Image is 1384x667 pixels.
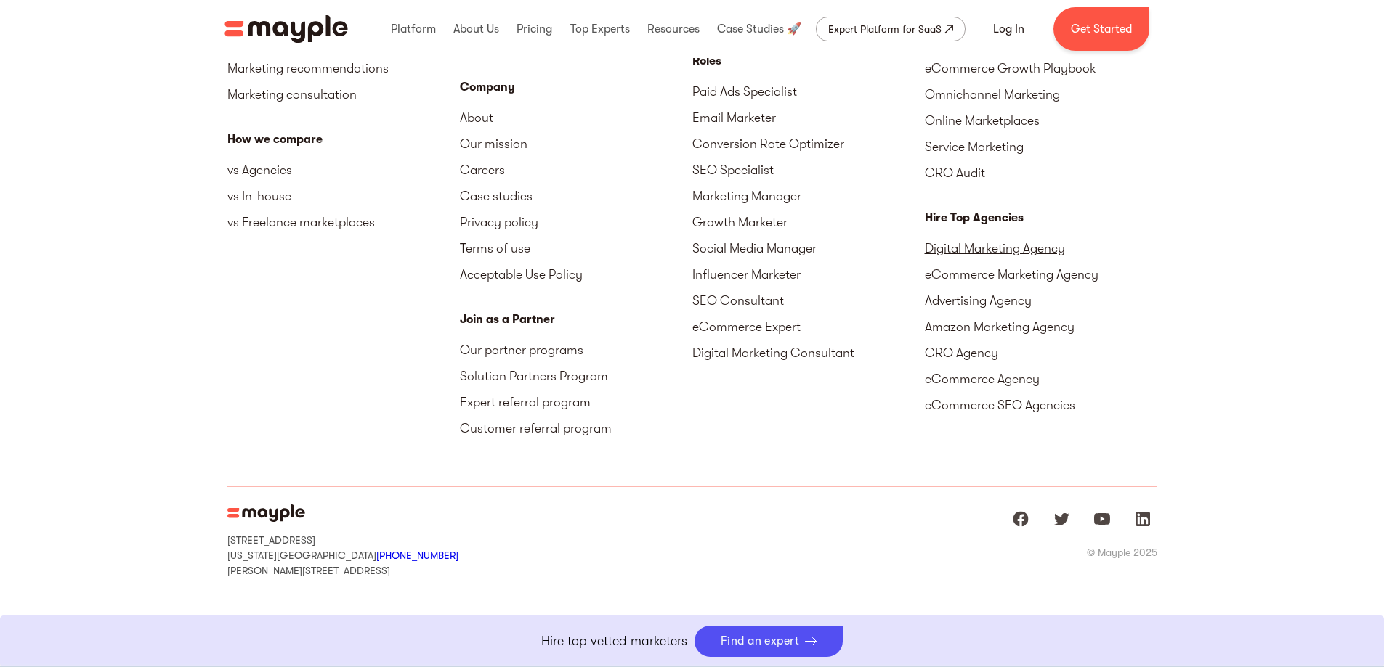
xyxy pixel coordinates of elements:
a: Case studies [460,183,692,209]
a: Marketing consultation [227,81,460,107]
a: Mayple at Facebook [1006,504,1035,533]
div: How we compare [227,131,460,148]
div: Join as a Partner [460,311,692,328]
a: SEO Consultant [692,287,925,314]
a: Service Marketing [925,134,1157,160]
a: [PHONE_NUMBER] [376,549,458,561]
div: About Us [450,6,503,52]
a: Digital Marketing Agency [925,235,1157,261]
div: Company [460,78,692,96]
a: Customer referral program [460,415,692,441]
img: facebook logo [1012,510,1029,528]
a: Digital Marketing Consultant [692,340,925,366]
a: Conversion Rate Optimizer [692,131,925,157]
a: Amazon Marketing Agency [925,314,1157,340]
a: Advertising Agency [925,287,1157,314]
p: Hire top vetted marketers [541,631,687,651]
a: CRO Agency [925,340,1157,366]
a: Mayple at Twitter [1047,504,1076,533]
a: eCommerce SEO Agencies [925,392,1157,418]
div: [STREET_ADDRESS] [US_STATE][GEOGRAPHIC_DATA] [PERSON_NAME][STREET_ADDRESS] [227,533,458,577]
a: Log In [976,12,1042,46]
a: Omnichannel Marketing [925,81,1157,107]
a: Get Started [1053,7,1149,51]
img: Mayple logo [224,15,348,43]
a: Expert Platform for SaaS [816,17,966,41]
a: SEO Specialist [692,157,925,183]
a: Solution Partners Program [460,363,692,389]
a: Privacy policy [460,209,692,235]
img: youtube logo [1093,510,1111,528]
a: vs Agencies [227,157,460,183]
a: About [460,105,692,131]
a: Email Marketer [692,105,925,131]
img: linkedIn [1134,510,1152,528]
div: © Mayple 2025 [1087,545,1157,560]
div: Hire Top Agencies [925,209,1157,226]
a: Influencer Marketer [692,261,925,287]
a: eCommerce Marketing Agency [925,261,1157,287]
a: Our mission [460,131,692,157]
a: Online Marketplaces [925,107,1157,134]
div: Top Experts [567,6,634,52]
a: eCommerce Expert [692,314,925,340]
a: Paid Ads Specialist [692,78,925,105]
a: Expert referral program [460,389,692,415]
a: Terms of use [460,235,692,261]
a: Marketing recommendations [227,55,460,81]
a: Social Media Manager [692,235,925,261]
a: Growth Marketer [692,209,925,235]
div: Roles [692,52,925,70]
div: Expert Platform for SaaS [828,20,942,38]
a: Marketing Manager [692,183,925,209]
a: vs Freelance marketplaces [227,209,460,235]
div: Resources [644,6,703,52]
a: Acceptable Use Policy [460,261,692,287]
div: Pricing [513,6,556,52]
a: Our partner programs [460,337,692,363]
a: eCommerce Agency [925,366,1157,392]
img: twitter logo [1053,510,1070,528]
div: Platform [387,6,440,52]
a: vs In-house [227,183,460,209]
a: CRO Audit [925,160,1157,186]
a: Mayple at Youtube [1088,504,1117,533]
a: Careers [460,157,692,183]
a: Mayple at LinkedIn [1128,504,1157,533]
a: home [224,15,348,43]
div: Find an expert [721,634,800,648]
img: Mayple Logo [227,504,305,522]
iframe: Chat Widget [1311,597,1384,667]
a: eCommerce Growth Playbook [925,55,1157,81]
